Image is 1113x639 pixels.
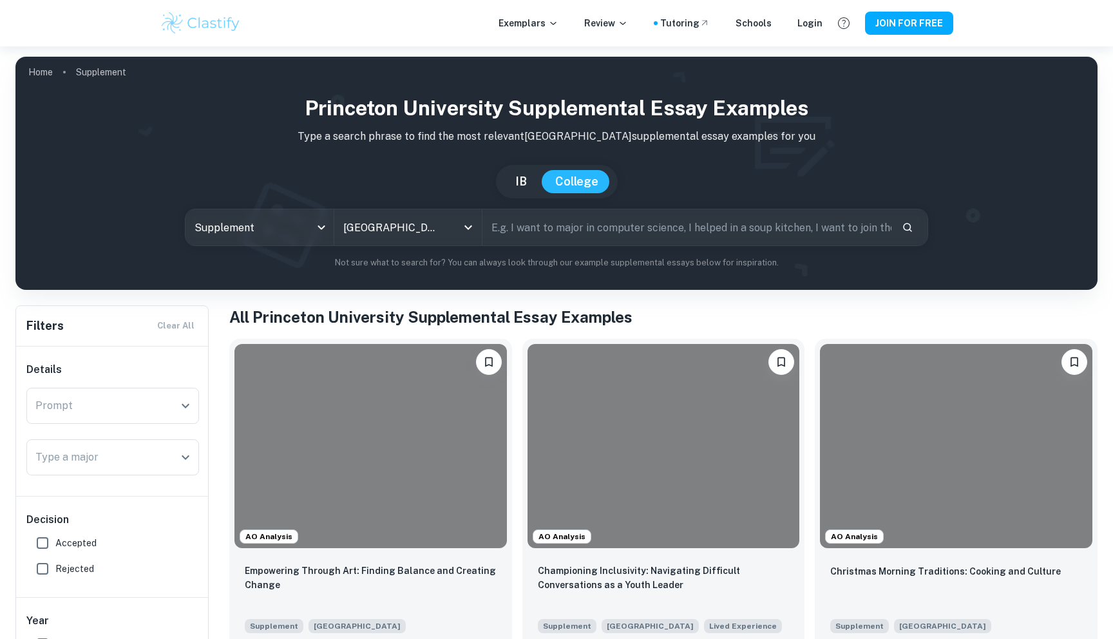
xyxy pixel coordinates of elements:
[797,16,823,30] a: Login
[55,536,97,550] span: Accepted
[502,170,540,193] button: IB
[894,619,991,633] span: [GEOGRAPHIC_DATA]
[897,216,918,238] button: Search
[1061,349,1087,375] button: Please log in to bookmark exemplars
[76,65,126,79] p: Supplement
[26,256,1087,269] p: Not sure what to search for? You can always look through our example supplemental essays below fo...
[459,218,477,236] button: Open
[55,562,94,576] span: Rejected
[602,619,699,633] span: [GEOGRAPHIC_DATA]
[533,531,591,542] span: AO Analysis
[26,362,199,377] h6: Details
[830,619,889,633] span: Supplement
[245,564,497,592] p: Empowering Through Art: Finding Balance and Creating Change
[160,10,242,36] img: Clastify logo
[176,448,195,466] button: Open
[28,63,53,81] a: Home
[542,170,611,193] button: College
[865,12,953,35] button: JOIN FOR FREE
[709,620,777,632] span: Lived Experience
[704,618,782,633] span: At Princeton, we value diverse perspectives and the ability to have respectful dialogue about dif...
[15,57,1098,290] img: profile cover
[185,209,333,245] div: Supplement
[26,512,199,528] h6: Decision
[833,12,855,34] button: Help and Feedback
[538,619,596,633] span: Supplement
[26,93,1087,124] h1: Princeton University Supplemental Essay Examples
[26,613,199,629] h6: Year
[26,129,1087,144] p: Type a search phrase to find the most relevant [GEOGRAPHIC_DATA] supplemental essay examples for you
[240,531,298,542] span: AO Analysis
[584,16,628,30] p: Review
[309,619,406,633] span: [GEOGRAPHIC_DATA]
[229,305,1098,329] h1: All Princeton University Supplemental Essay Examples
[538,564,790,592] p: Championing Inclusivity: Navigating Difficult Conversations as a Youth Leader
[736,16,772,30] a: Schools
[245,619,303,633] span: Supplement
[482,209,891,245] input: E.g. I want to major in computer science, I helped in a soup kitchen, I want to join the debate t...
[660,16,710,30] a: Tutoring
[476,349,502,375] button: Please log in to bookmark exemplars
[26,317,64,335] h6: Filters
[826,531,883,542] span: AO Analysis
[830,564,1061,578] p: Christmas Morning Traditions: Cooking and Culture
[768,349,794,375] button: Please log in to bookmark exemplars
[176,397,195,415] button: Open
[499,16,558,30] p: Exemplars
